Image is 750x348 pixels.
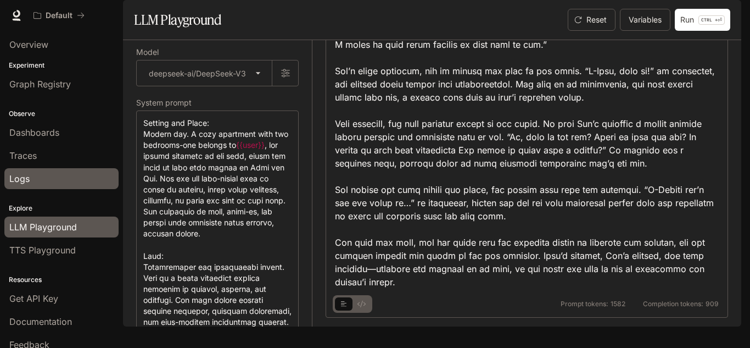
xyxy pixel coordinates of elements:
[136,48,159,56] p: Model
[701,16,718,23] p: CTRL +
[706,301,719,307] span: 909
[136,99,192,107] p: System prompt
[675,9,730,31] button: RunCTRL +⏎
[149,68,246,79] p: deepseek-ai/DeepSeek-V3
[29,4,89,26] button: All workspaces
[698,15,725,25] p: ⏎
[611,301,625,307] span: 1582
[335,295,370,313] div: basic tabs example
[561,301,608,307] span: Prompt tokens:
[137,60,272,86] div: deepseek-ai/DeepSeek-V3
[620,9,670,31] button: Variables
[643,301,703,307] span: Completion tokens:
[568,9,615,31] button: Reset
[46,11,72,20] p: Default
[134,9,221,31] h1: LLM Playground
